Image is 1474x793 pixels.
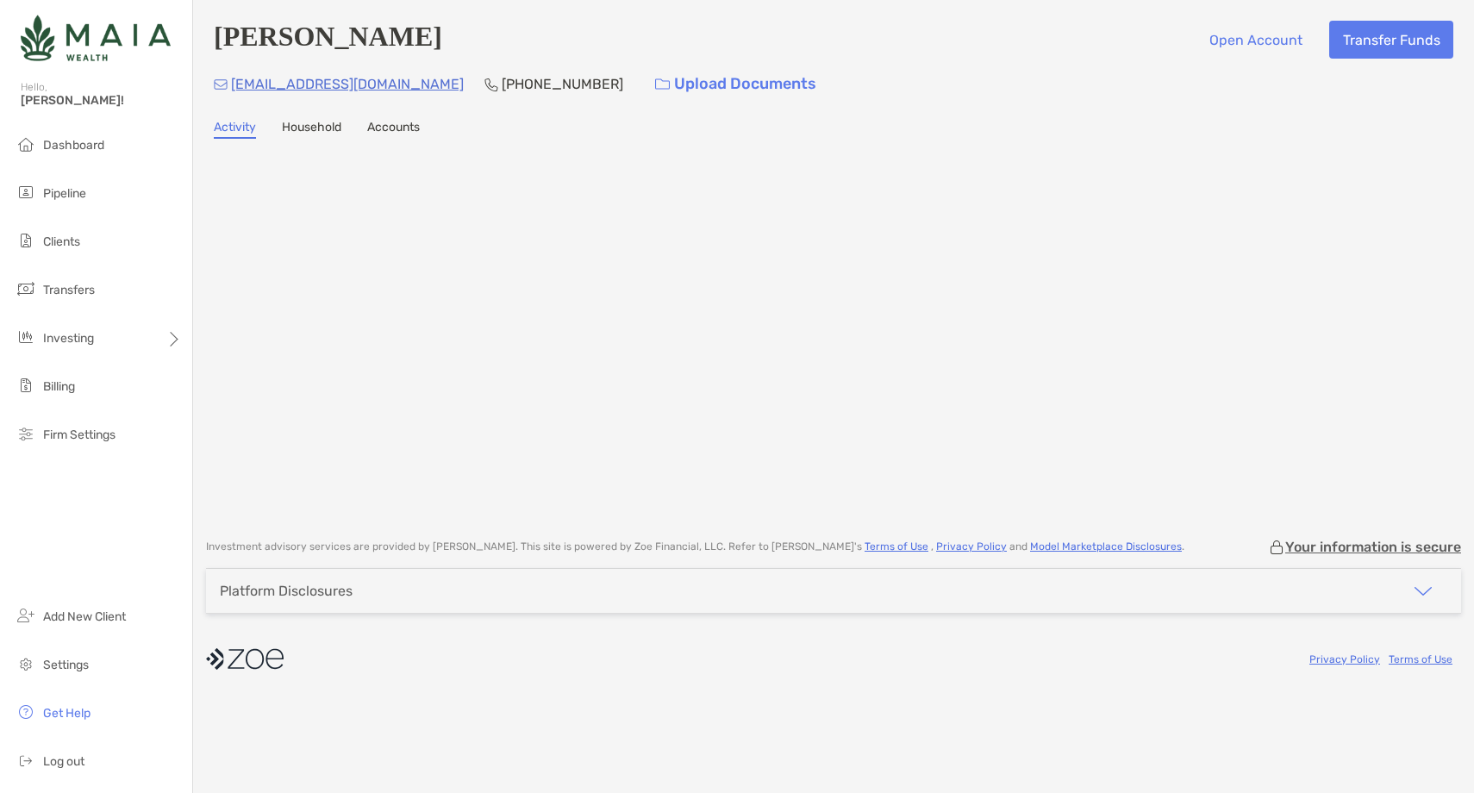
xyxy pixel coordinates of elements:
img: icon arrow [1413,581,1433,602]
a: Household [282,120,341,139]
img: logout icon [16,750,36,771]
span: Transfers [43,283,95,297]
button: Open Account [1196,21,1315,59]
p: [PHONE_NUMBER] [502,73,623,95]
img: transfers icon [16,278,36,299]
a: Activity [214,120,256,139]
a: Accounts [367,120,420,139]
h4: [PERSON_NAME] [214,21,442,59]
a: Terms of Use [865,540,928,553]
img: Zoe Logo [21,7,171,69]
span: Billing [43,379,75,394]
img: get-help icon [16,702,36,722]
img: button icon [655,78,670,91]
img: Phone Icon [484,78,498,91]
span: Investing [43,331,94,346]
span: Firm Settings [43,428,116,442]
p: Your information is secure [1285,539,1461,555]
button: Transfer Funds [1329,21,1453,59]
img: settings icon [16,653,36,674]
span: Clients [43,234,80,249]
img: investing icon [16,327,36,347]
img: billing icon [16,375,36,396]
a: Terms of Use [1389,653,1452,665]
a: Privacy Policy [1309,653,1380,665]
span: Settings [43,658,89,672]
span: [PERSON_NAME]! [21,93,182,108]
span: Log out [43,754,84,769]
img: firm-settings icon [16,423,36,444]
a: Model Marketplace Disclosures [1030,540,1182,553]
span: Dashboard [43,138,104,153]
a: Upload Documents [644,66,828,103]
img: company logo [206,640,284,678]
div: Platform Disclosures [220,583,353,599]
img: clients icon [16,230,36,251]
span: Pipeline [43,186,86,201]
img: pipeline icon [16,182,36,203]
p: [EMAIL_ADDRESS][DOMAIN_NAME] [231,73,464,95]
span: Get Help [43,706,91,721]
a: Privacy Policy [936,540,1007,553]
p: Investment advisory services are provided by [PERSON_NAME] . This site is powered by Zoe Financia... [206,540,1184,553]
img: Email Icon [214,79,228,90]
img: dashboard icon [16,134,36,154]
img: add_new_client icon [16,605,36,626]
span: Add New Client [43,609,126,624]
